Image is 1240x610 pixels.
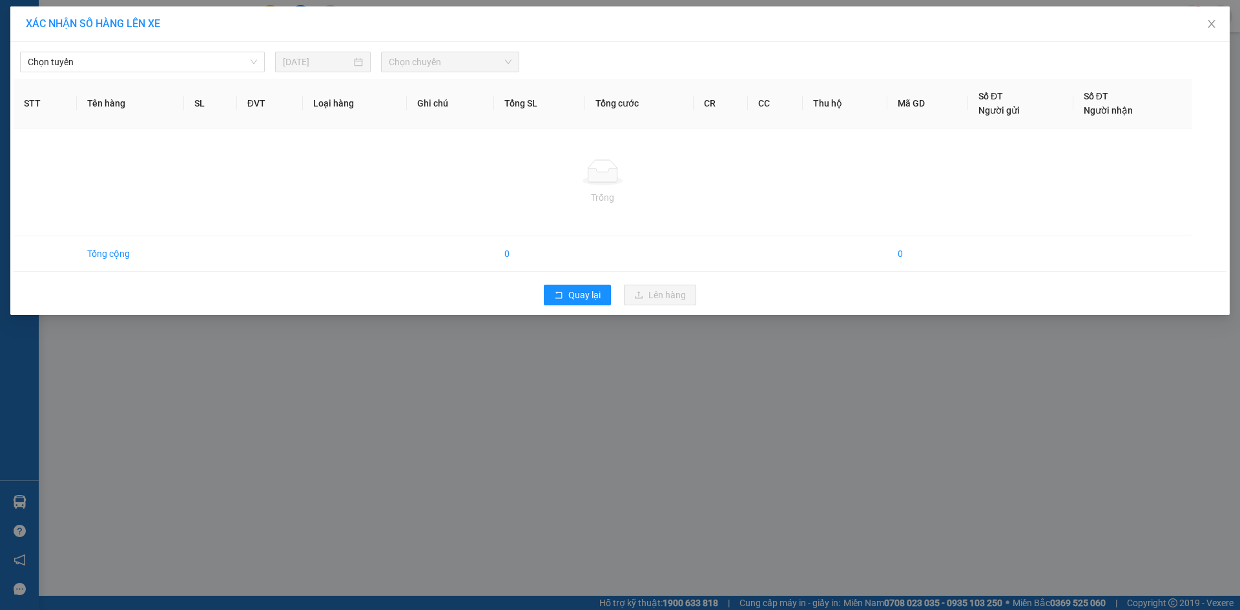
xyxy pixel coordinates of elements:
img: logo.jpg [16,16,81,81]
span: Số ĐT [1084,91,1108,101]
b: GỬI : PV K13 [16,94,118,115]
th: STT [14,79,77,128]
th: Mã GD [887,79,968,128]
li: [STREET_ADDRESS][PERSON_NAME]. [GEOGRAPHIC_DATA], Tỉnh [GEOGRAPHIC_DATA] [121,32,540,48]
button: rollbackQuay lại [544,285,611,305]
th: ĐVT [237,79,303,128]
th: Thu hộ [803,79,887,128]
span: Chọn tuyến [28,52,257,72]
span: rollback [554,290,563,301]
span: XÁC NHẬN SỐ HÀNG LÊN XE [26,17,160,30]
th: Loại hàng [303,79,407,128]
button: uploadLên hàng [624,285,696,305]
td: 0 [887,236,968,272]
span: Số ĐT [978,91,1003,101]
th: CC [748,79,803,128]
th: Ghi chú [407,79,495,128]
th: Tên hàng [77,79,184,128]
th: Tổng SL [494,79,585,128]
th: CR [694,79,749,128]
span: Người gửi [978,105,1020,116]
span: close [1206,19,1217,29]
div: Trống [24,190,1181,205]
td: Tổng cộng [77,236,184,272]
li: Hotline: 1900 8153 [121,48,540,64]
th: Tổng cước [585,79,694,128]
span: Quay lại [568,288,601,302]
span: Người nhận [1084,105,1133,116]
span: Chọn chuyến [389,52,512,72]
button: Close [1193,6,1230,43]
th: SL [184,79,236,128]
td: 0 [494,236,585,272]
input: 12/08/2025 [283,55,351,69]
